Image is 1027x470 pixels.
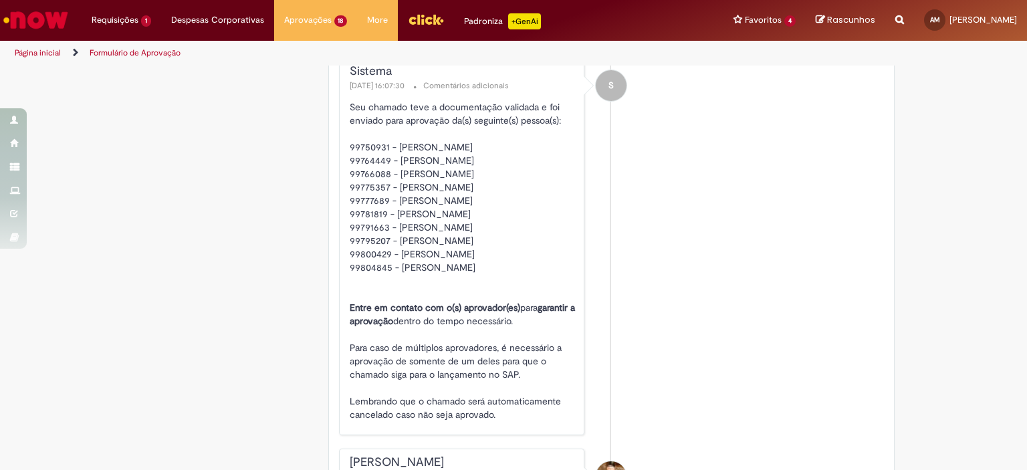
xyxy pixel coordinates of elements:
[350,456,578,469] div: [PERSON_NAME]
[141,15,151,27] span: 1
[423,80,509,92] small: Comentários adicionais
[350,100,578,421] p: Seu chamado teve a documentação validada e foi enviado para aprovação da(s) seguinte(s) pessoa(s)...
[608,70,614,102] span: S
[367,13,388,27] span: More
[284,13,332,27] span: Aprovações
[784,15,796,27] span: 4
[408,9,444,29] img: click_logo_yellow_360x200.png
[350,302,520,314] b: Entre em contato com o(s) aprovador(es)
[464,13,541,29] div: Padroniza
[350,302,575,327] b: garantir a aprovação
[1,7,70,33] img: ServiceNow
[816,14,875,27] a: Rascunhos
[596,70,626,101] div: System
[949,14,1017,25] span: [PERSON_NAME]
[930,15,940,24] span: AM
[508,13,541,29] p: +GenAi
[171,13,264,27] span: Despesas Corporativas
[827,13,875,26] span: Rascunhos
[92,13,138,27] span: Requisições
[745,13,782,27] span: Favoritos
[10,41,675,66] ul: Trilhas de página
[15,47,61,58] a: Página inicial
[350,80,407,91] span: [DATE] 16:07:30
[90,47,181,58] a: Formulário de Aprovação
[334,15,348,27] span: 18
[350,65,578,78] div: Sistema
